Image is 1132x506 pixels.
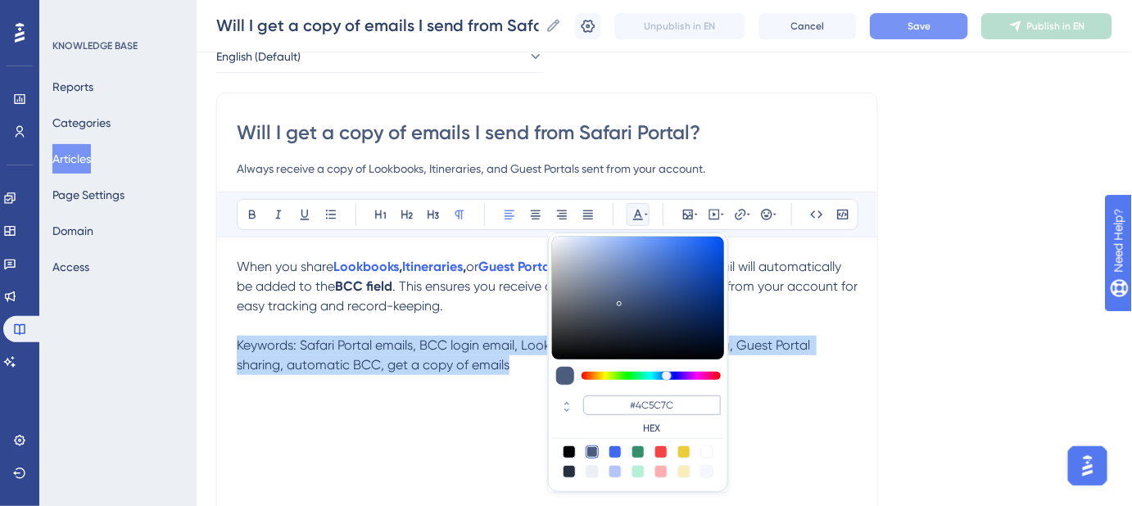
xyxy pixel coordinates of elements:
button: Articles [52,144,91,174]
span: Cancel [791,20,825,33]
button: Publish in EN [981,13,1112,39]
div: KNOWLEDGE BASE [52,39,138,52]
button: Domain [52,216,93,246]
strong: , [463,259,466,274]
button: Unpublish in EN [614,13,745,39]
span: When you share [237,259,333,274]
button: English (Default) [216,40,544,73]
input: Article Name [216,14,539,37]
button: Reports [52,72,93,102]
span: Unpublish in EN [645,20,716,33]
label: HEX [583,422,721,435]
strong: BCC field [335,278,392,294]
button: Cancel [758,13,857,39]
strong: , [399,259,402,274]
span: Keywords: Safari Portal emails, BCC login email, Lookbook sharing, Itinerary sharing, Guest Porta... [237,337,813,373]
span: Need Help? [38,4,102,24]
input: Article Title [237,120,858,146]
button: Page Settings [52,180,125,210]
span: or [466,259,478,274]
button: Access [52,252,89,282]
button: Save [870,13,968,39]
a: Itineraries [402,259,463,274]
span: Save [908,20,931,33]
input: Article Description [237,159,858,178]
iframe: UserGuiding AI Assistant Launcher [1063,441,1112,490]
span: Publish in EN [1027,20,1085,33]
a: Guest Portals [478,259,559,274]
button: Categories [52,108,111,138]
a: Lookbooks [333,259,399,274]
span: English (Default) [216,47,301,66]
